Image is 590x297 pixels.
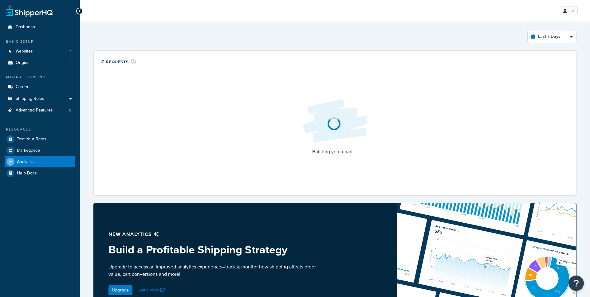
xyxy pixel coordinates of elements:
li: Origins [5,57,75,68]
img: Loading... [298,94,372,147]
span: Analytics [17,159,34,165]
div: Basic Setup [5,39,75,44]
button: Open Resource Center [568,276,584,291]
li: Websites [5,46,75,57]
span: Advanced Features [16,108,53,113]
a: Carriers2 [5,81,75,93]
a: Websites1 [5,46,75,57]
div: Resources [5,127,75,132]
span: Marketplace [17,148,40,153]
span: 0 [69,108,71,113]
h3: Build a Profitable Shipping Strategy [108,244,320,256]
a: Learn More [137,287,166,293]
a: Dashboard [5,21,75,33]
a: Shipping Rules [5,93,75,104]
a: Upgrade [108,285,132,295]
span: 1 [70,49,71,54]
span: Carriers [16,84,31,90]
p: Building your chart.... [298,147,372,156]
a: Help Docs [5,168,75,179]
div: Manage Shipping [5,75,75,80]
span: Shipping Rules [16,96,44,101]
span: 1 [70,60,71,65]
span: Test Your Rates [17,137,46,142]
li: Carriers [5,81,75,93]
span: Help Docs [17,171,37,176]
a: Marketplace [5,145,75,156]
a: Analytics [5,156,75,167]
div: # Requests [101,58,136,65]
a: Origins1 [5,57,75,68]
span: Origins [16,60,29,65]
a: Test Your Rates [5,134,75,145]
span: Dashboard [16,25,37,30]
p: Upgrade to access an improved analytics experience—track & monitor how shipping affects order val... [108,263,320,278]
li: Advanced Features [5,105,75,116]
span: Websites [16,49,33,54]
p: New analytics [108,230,320,239]
span: 2 [69,84,71,90]
a: Advanced Features0 [5,105,75,116]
